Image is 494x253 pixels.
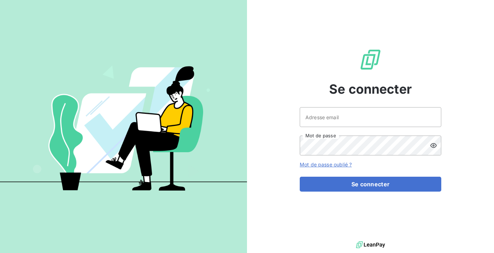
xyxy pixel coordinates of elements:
button: Se connecter [300,177,441,192]
a: Mot de passe oublié ? [300,161,352,167]
span: Se connecter [329,79,412,99]
input: placeholder [300,107,441,127]
img: Logo LeanPay [359,48,382,71]
img: logo [356,240,385,250]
